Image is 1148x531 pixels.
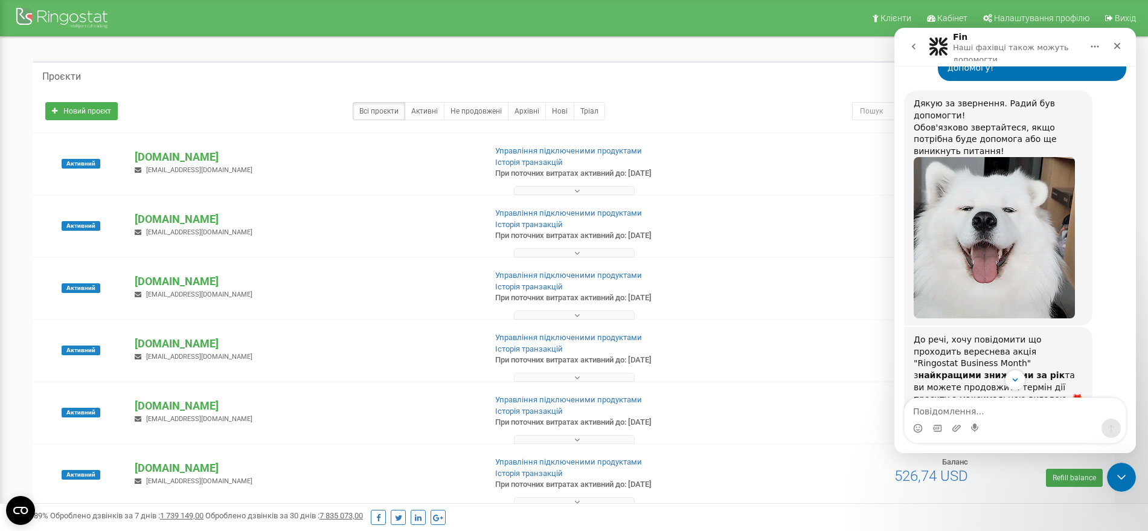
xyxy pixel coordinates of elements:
a: Активні [405,102,444,120]
span: Активний [62,470,100,480]
a: Новий проєкт [45,102,118,120]
a: Історія транзакцій [495,344,563,353]
button: Open CMP widget [6,496,35,525]
p: [DOMAIN_NAME] [135,460,475,476]
span: [EMAIL_ADDRESS][DOMAIN_NAME] [146,166,252,174]
a: Управління підключеними продуктами [495,208,642,217]
a: Не продовжені [444,102,508,120]
p: [DOMAIN_NAME] [135,336,475,352]
span: Активний [62,346,100,355]
span: Активний [62,283,100,293]
span: Вихід [1115,13,1136,23]
iframe: Intercom live chat [1107,463,1136,492]
a: Архівні [508,102,546,120]
p: [DOMAIN_NAME] [135,398,475,414]
span: Клієнти [880,13,911,23]
a: Управління підключеними продуктами [495,333,642,342]
a: Управління підключеними продуктами [495,395,642,404]
span: Налаштування профілю [994,13,1089,23]
span: [EMAIL_ADDRESS][DOMAIN_NAME] [146,353,252,361]
span: Оброблено дзвінків за 7 днів : [50,511,204,520]
a: Управління підключеними продуктами [495,146,642,155]
span: 526,74 USD [894,468,968,484]
span: Активний [62,221,100,231]
h5: Проєкти [42,71,81,82]
a: Тріал [574,102,605,120]
p: [DOMAIN_NAME] [135,274,475,289]
a: Історія транзакцій [495,469,563,478]
u: 1 739 149,00 [160,511,204,520]
p: При поточних витратах активний до: [DATE] [495,479,746,491]
span: [EMAIL_ADDRESS][DOMAIN_NAME] [146,415,252,423]
span: Баланс [942,457,968,466]
p: При поточних витратах активний до: [DATE] [495,417,746,428]
img: Ringostat Logo [15,5,112,33]
a: Нові [545,102,574,120]
p: При поточних витратах активний до: [DATE] [495,292,746,304]
p: При поточних витратах активний до: [DATE] [495,230,746,242]
a: Історія транзакцій [495,220,563,229]
p: [DOMAIN_NAME] [135,211,475,227]
span: Активний [62,159,100,169]
span: [EMAIL_ADDRESS][DOMAIN_NAME] [146,291,252,298]
a: Історія транзакцій [495,282,563,291]
a: Refill balance [1046,469,1103,487]
u: 7 835 073,00 [319,511,363,520]
span: [EMAIL_ADDRESS][DOMAIN_NAME] [146,477,252,485]
span: Активний [62,408,100,417]
a: Управління підключеними продуктами [495,457,642,466]
iframe: Intercom live chat [894,28,1136,453]
input: Пошук [852,102,1048,120]
span: [EMAIL_ADDRESS][DOMAIN_NAME] [146,228,252,236]
p: При поточних витратах активний до: [DATE] [495,168,746,179]
span: Оброблено дзвінків за 30 днів : [205,511,363,520]
a: Всі проєкти [353,102,405,120]
a: Історія транзакцій [495,158,563,167]
p: [DOMAIN_NAME] [135,149,475,165]
p: При поточних витратах активний до: [DATE] [495,355,746,366]
a: Історія транзакцій [495,407,563,416]
span: Кабінет [937,13,967,23]
a: Управління підключеними продуктами [495,271,642,280]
